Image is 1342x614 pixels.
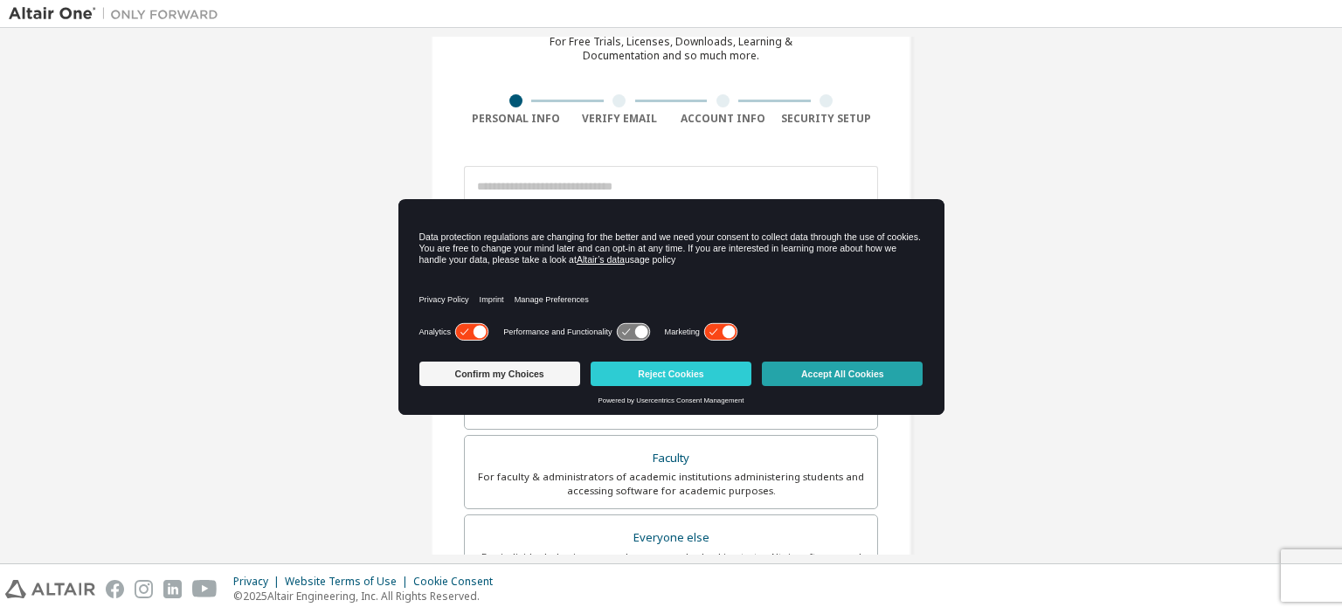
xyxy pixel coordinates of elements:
img: youtube.svg [192,580,218,598]
div: Cookie Consent [413,575,503,589]
div: Website Terms of Use [285,575,413,589]
div: Verify Email [568,112,672,126]
img: Altair One [9,5,227,23]
div: Security Setup [775,112,879,126]
p: © 2025 Altair Engineering, Inc. All Rights Reserved. [233,589,503,604]
div: For Free Trials, Licenses, Downloads, Learning & Documentation and so much more. [550,35,792,63]
div: Personal Info [464,112,568,126]
img: altair_logo.svg [5,580,95,598]
div: For individuals, businesses and everyone else looking to try Altair software and explore our prod... [475,550,867,578]
img: facebook.svg [106,580,124,598]
img: instagram.svg [135,580,153,598]
div: Account Info [671,112,775,126]
div: Everyone else [475,526,867,550]
div: Privacy [233,575,285,589]
div: Faculty [475,446,867,471]
div: For faculty & administrators of academic institutions administering students and accessing softwa... [475,470,867,498]
img: linkedin.svg [163,580,182,598]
